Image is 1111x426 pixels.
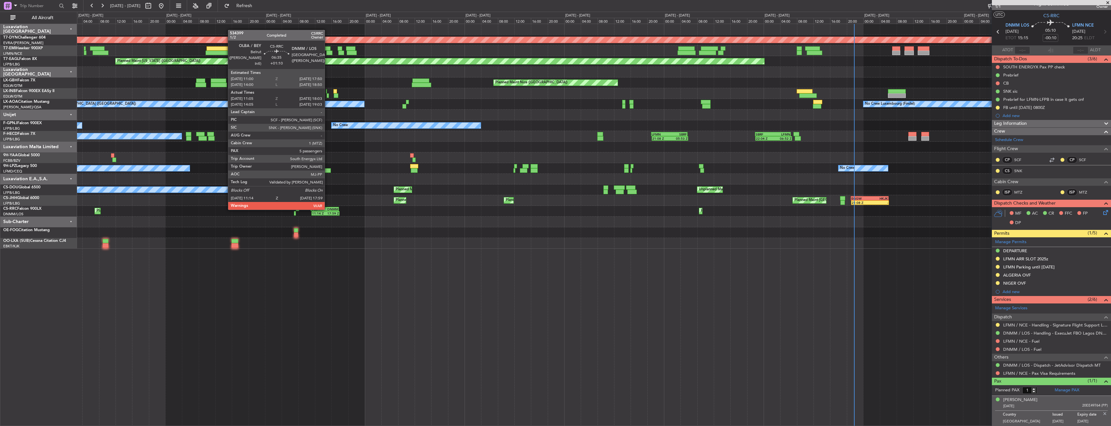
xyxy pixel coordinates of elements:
[994,230,1009,237] span: Permits
[1015,46,1030,54] input: --:--
[1003,72,1018,78] div: Prebrief
[880,18,896,24] div: 04:00
[995,387,1019,394] label: Planned PAX
[1055,387,1079,394] a: Manage PAX
[1014,168,1029,174] a: SNK
[930,18,946,24] div: 16:00
[1003,397,1038,403] div: [PERSON_NAME]
[3,121,42,125] a: F-GPNJFalcon 900EX
[1088,55,1097,62] span: (3/6)
[1072,22,1094,29] span: LFMN NCE
[1052,419,1077,425] p: [DATE]
[773,132,790,136] div: LFMN
[1005,35,1016,41] span: ETOT
[614,18,631,24] div: 12:00
[1093,4,1108,9] span: Owner
[947,18,963,24] div: 20:00
[381,18,398,24] div: 04:00
[3,41,43,45] a: EVRA/[PERSON_NAME]
[1002,189,1013,196] div: ISP
[669,132,687,136] div: SBRF
[1005,29,1019,35] span: [DATE]
[30,99,136,109] div: No Crew Ostend-[GEOGRAPHIC_DATA] ([GEOGRAPHIC_DATA])
[730,18,747,24] div: 16:00
[149,18,165,24] div: 20:00
[3,57,37,61] a: T7-EAGLFalcon 8X
[3,46,16,50] span: T7-EMI
[994,178,1018,186] span: Cabin Crew
[1003,404,1014,408] span: [DATE]
[1003,97,1084,102] div: Prebrief for LFMN-LFPB in case it gets cnf
[396,195,498,205] div: Planned Maint [GEOGRAPHIC_DATA] ([GEOGRAPHIC_DATA])
[852,201,870,205] div: 21:08 Z
[1084,35,1094,41] span: ELDT
[697,18,714,24] div: 08:00
[1003,371,1075,376] a: LFMN / NCE - Pax Visa Requirements
[3,132,35,136] a: F-HECDFalcon 7X
[3,228,50,232] a: OE-FOGCitation Mustang
[1003,80,1009,86] div: CB
[870,196,888,200] div: HKJK
[3,121,17,125] span: F-GPNJ
[1072,35,1083,41] span: 20:25
[797,18,814,24] div: 08:00
[165,18,182,24] div: 00:00
[665,13,690,18] div: [DATE] - [DATE]
[506,195,608,205] div: Planned Maint [GEOGRAPHIC_DATA] ([GEOGRAPHIC_DATA])
[994,354,1008,361] span: Others
[3,94,22,99] a: EDLW/DTM
[3,100,18,104] span: LX-AOA
[3,100,50,104] a: LX-AOACitation Mustang
[315,18,331,24] div: 12:00
[1003,338,1039,344] a: LFMN / NCE - Fuel
[1052,412,1077,419] p: Issued
[221,1,260,11] button: Refresh
[325,207,338,211] div: DNMM
[1003,419,1052,425] p: [GEOGRAPHIC_DATA]
[994,145,1018,153] span: Flight Crew
[1015,210,1021,217] span: MF
[1072,29,1085,35] span: [DATE]
[3,239,66,243] a: OO-LXA (SUB)Cessna Citation CJ4
[116,18,132,24] div: 12:00
[995,305,1027,312] a: Manage Services
[994,55,1027,63] span: Dispatch To-Dos
[3,78,17,82] span: LX-GBH
[963,18,980,24] div: 00:00
[3,185,18,189] span: CS-DOU
[747,18,764,24] div: 20:00
[266,13,291,18] div: [DATE] - [DATE]
[3,51,22,56] a: LFMN/NCE
[1088,296,1097,303] span: (2/6)
[3,83,22,88] a: EDLW/DTM
[780,18,797,24] div: 04:00
[1014,157,1029,163] a: SCF
[3,105,41,110] a: [PERSON_NAME]/QSA
[1003,322,1108,328] a: LFMN / NCE - Handling - Signature Flight Support LFMN / NCE
[531,18,547,24] div: 16:00
[466,13,490,18] div: [DATE] - [DATE]
[215,18,232,24] div: 12:00
[78,13,103,18] div: [DATE] - [DATE]
[670,136,688,140] div: 05:53 Z
[3,126,20,131] a: LFPB/LBG
[647,18,664,24] div: 20:00
[331,18,348,24] div: 16:00
[851,196,870,200] div: EGGW
[994,314,1012,321] span: Dispatch
[794,195,896,205] div: Planned Maint [GEOGRAPHIC_DATA] ([GEOGRAPHIC_DATA])
[249,18,265,24] div: 20:00
[431,18,448,24] div: 16:00
[995,239,1027,245] a: Manage Permits
[598,18,614,24] div: 08:00
[448,18,465,24] div: 20:00
[913,18,930,24] div: 12:00
[994,378,1001,385] span: Pax
[652,136,670,140] div: 21:08 Z
[664,18,680,24] div: 00:00
[1067,189,1077,196] div: ISP
[994,128,1005,135] span: Crew
[1003,330,1108,336] a: DNMM / LOS - Handling - ExecuJet FBO Lagos DNMM / LOS
[565,13,590,18] div: [DATE] - [DATE]
[1003,89,1017,94] div: SNK sic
